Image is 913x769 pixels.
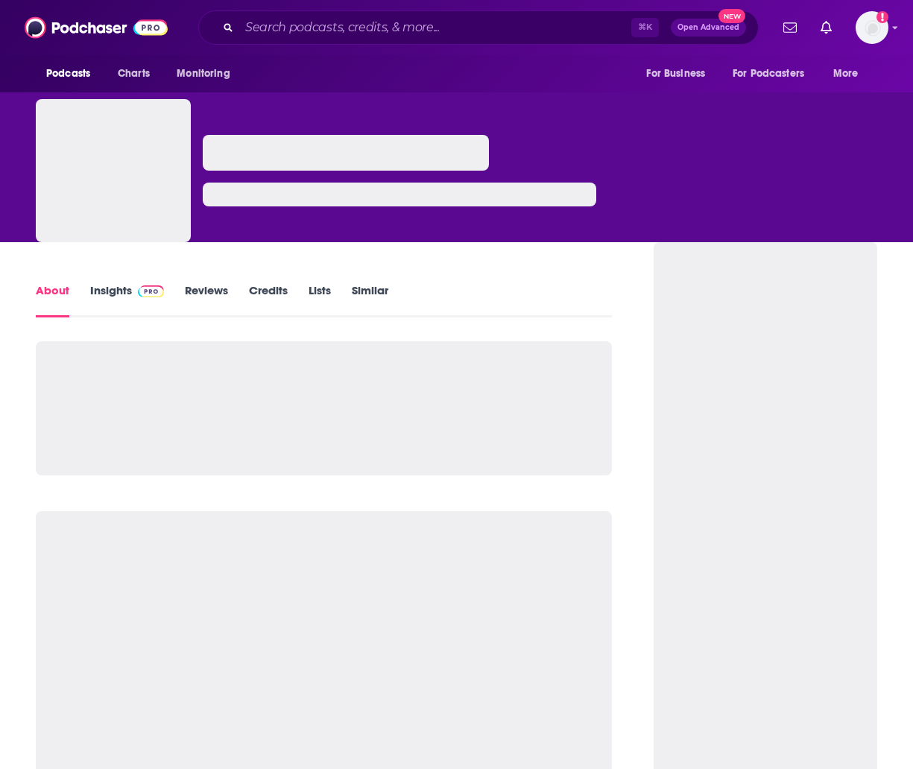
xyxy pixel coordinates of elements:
a: Show notifications dropdown [777,15,803,40]
span: New [718,9,745,23]
span: Charts [118,63,150,84]
button: open menu [166,60,249,88]
span: ⌘ K [631,18,659,37]
svg: Add a profile image [876,11,888,23]
button: Show profile menu [856,11,888,44]
div: Search podcasts, credits, & more... [198,10,759,45]
img: User Profile [856,11,888,44]
button: open menu [823,60,877,88]
button: open menu [723,60,826,88]
a: Charts [108,60,159,88]
a: About [36,283,69,317]
span: Open Advanced [677,24,739,31]
span: Monitoring [177,63,230,84]
button: open menu [36,60,110,88]
span: For Podcasters [733,63,804,84]
a: Credits [249,283,288,317]
img: Podchaser Pro [138,285,164,297]
a: Lists [309,283,331,317]
span: Podcasts [46,63,90,84]
button: open menu [636,60,724,88]
img: Podchaser - Follow, Share and Rate Podcasts [25,13,168,42]
span: Logged in as sarahhallprinc [856,11,888,44]
a: Reviews [185,283,228,317]
a: Show notifications dropdown [815,15,838,40]
button: Open AdvancedNew [671,19,746,37]
span: For Business [646,63,705,84]
a: InsightsPodchaser Pro [90,283,164,317]
a: Similar [352,283,388,317]
input: Search podcasts, credits, & more... [239,16,631,39]
span: More [833,63,859,84]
